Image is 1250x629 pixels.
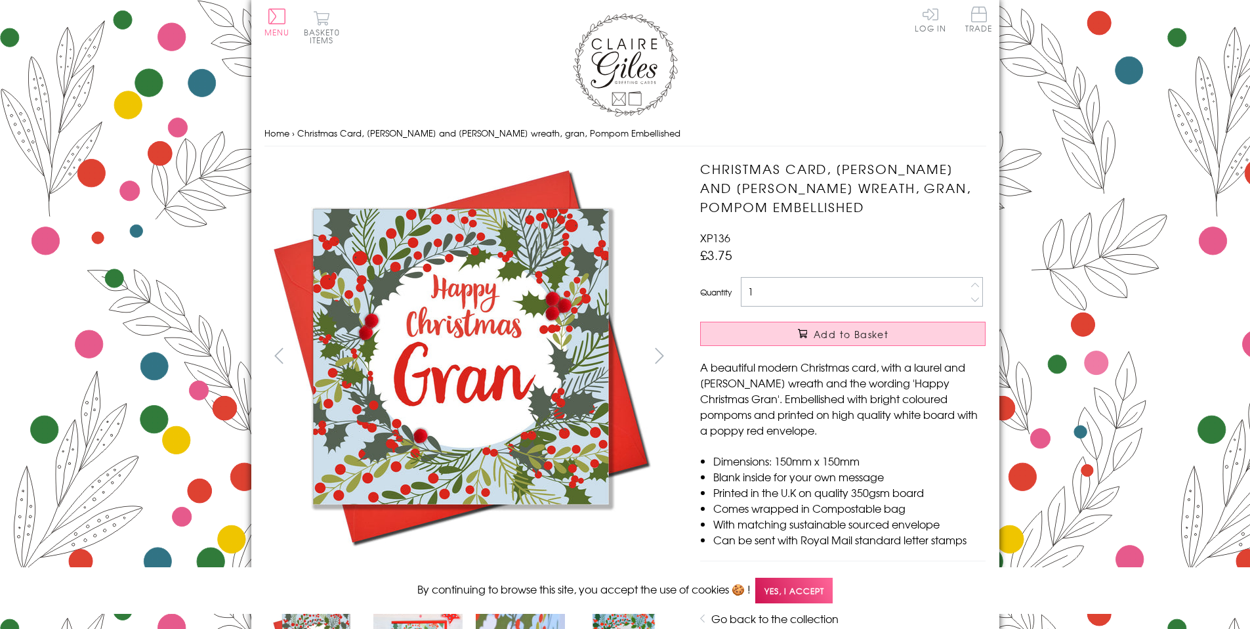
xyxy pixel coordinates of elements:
button: Add to Basket [700,322,986,346]
nav: breadcrumbs [264,120,986,147]
a: Log In [915,7,946,32]
span: £3.75 [700,246,732,264]
img: Christmas Card, Holly and berry wreath, gran, Pompom Embellished [674,160,1068,553]
h1: Christmas Card, [PERSON_NAME] and [PERSON_NAME] wreath, gran, Pompom Embellished [700,160,986,216]
img: Claire Giles Greetings Cards [573,13,678,117]
p: A beautiful modern Christmas card, with a laurel and [PERSON_NAME] wreath and the wording 'Happy ... [700,359,986,438]
span: 0 items [310,26,340,46]
li: Can be sent with Royal Mail standard letter stamps [713,532,986,548]
li: Printed in the U.K on quality 350gsm board [713,485,986,500]
span: › [292,127,295,139]
button: next [644,341,674,370]
span: Trade [965,7,993,32]
li: Comes wrapped in Compostable bag [713,500,986,516]
a: Home [264,127,289,139]
span: Add to Basket [814,328,888,341]
button: Menu [264,9,290,36]
span: Yes, I accept [755,578,833,603]
li: Blank inside for your own message [713,469,986,485]
span: XP136 [700,230,730,246]
span: Christmas Card, [PERSON_NAME] and [PERSON_NAME] wreath, gran, Pompom Embellished [297,127,680,139]
a: Go back to the collection [711,611,839,626]
button: Basket0 items [304,11,340,44]
li: Dimensions: 150mm x 150mm [713,453,986,469]
li: With matching sustainable sourced envelope [713,516,986,532]
button: prev [264,341,294,370]
label: Quantity [700,286,732,298]
span: Menu [264,26,290,38]
img: Christmas Card, Holly and berry wreath, gran, Pompom Embellished [264,160,657,553]
a: Trade [965,7,993,35]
